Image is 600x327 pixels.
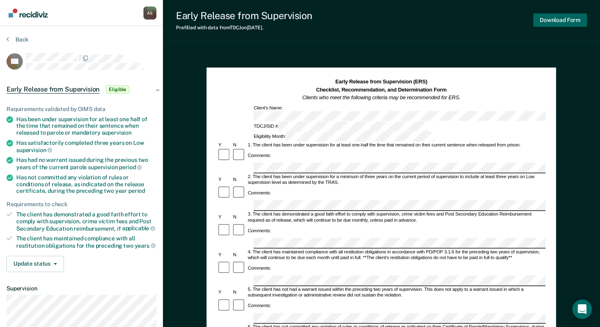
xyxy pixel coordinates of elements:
[247,142,546,148] div: 1. The client has been under supervision for at least one-half the time that remained on their cu...
[7,201,156,208] div: Requirements to check
[232,177,246,183] div: N
[335,79,427,85] strong: Early Release from Supervision (ERS)
[135,242,156,249] span: years
[102,129,132,136] span: supervision
[106,85,129,94] span: Eligible
[122,225,155,231] span: applicable
[217,290,232,296] div: Y
[232,252,246,258] div: N
[7,256,64,272] button: Update status
[16,116,156,136] div: Has been under supervision for at least one half of the time that remained on their sentence when...
[16,235,156,249] div: The client has maintained compliance with all restitution obligations for the preceding two
[247,153,273,158] div: Comments:
[247,212,546,224] div: 3. The client has demonstrated a good faith effort to comply with supervision, crime victim fees ...
[119,164,142,170] span: period
[16,147,52,153] span: supervision
[128,187,145,194] span: period
[316,87,446,92] strong: Checklist, Recommendation, and Determination Form
[16,174,156,194] div: Has not committed any violation of rules or conditions of release, as indicated on the release ce...
[533,13,587,27] button: Download Form
[217,215,232,220] div: Y
[9,9,48,17] img: Recidiviz
[232,290,246,296] div: N
[7,285,156,292] dt: Supervision
[247,249,546,261] div: 4. The client has maintained compliance with all restitution obligations in accordance with PD/PO...
[247,174,546,186] div: 2. The client has been under supervision for a minimum of three years on the current period of su...
[143,7,156,20] div: A S
[572,299,592,319] div: Open Intercom Messenger
[217,177,232,183] div: Y
[232,142,246,148] div: N
[217,142,232,148] div: Y
[16,211,156,232] div: The client has demonstrated a good faith effort to comply with supervision, crime victim fees and...
[217,252,232,258] div: Y
[16,140,156,153] div: Has satisfactorily completed three years on Low
[16,157,156,170] div: Has had no warrant issued during the previous two years of the current parole supervision
[247,228,273,233] div: Comments:
[302,95,460,100] em: Clients who meet the following criteria may be recommended for ERS.
[7,85,99,94] span: Early Release from Supervision
[232,215,246,220] div: N
[176,25,312,31] div: Prefilled with data from TDCJ on [DATE] .
[253,132,436,142] div: Eligibility Month:
[247,303,273,309] div: Comments:
[253,122,429,132] div: TDCJ/SID #:
[7,106,156,113] div: Requirements validated by OIMS data
[247,265,273,271] div: Comments:
[247,287,546,299] div: 5. The client has not had a warrant issued within the preceding two years of supervision. This do...
[176,10,312,22] div: Early Release from Supervision
[247,190,273,196] div: Comments:
[7,36,29,43] button: Back
[143,7,156,20] button: Profile dropdown button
